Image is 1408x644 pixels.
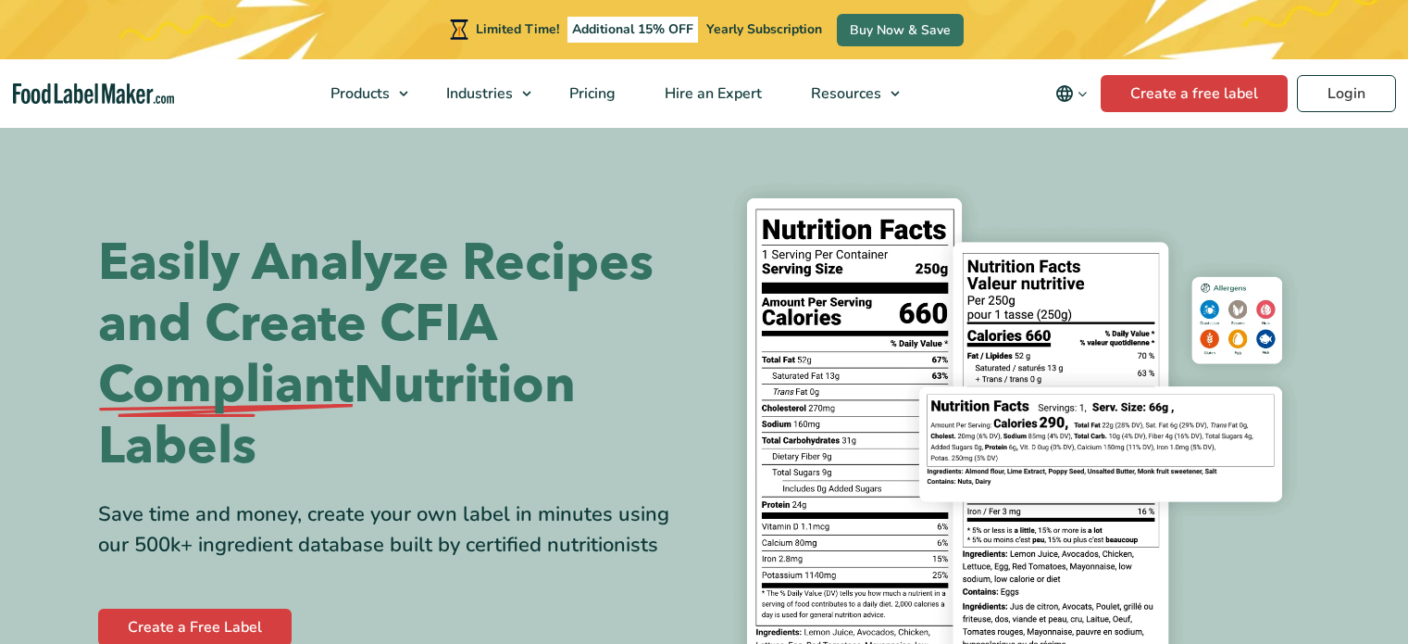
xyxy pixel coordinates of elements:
[1101,75,1288,112] a: Create a free label
[837,14,964,46] a: Buy Now & Save
[706,20,822,38] span: Yearly Subscription
[422,59,541,128] a: Industries
[441,83,515,104] span: Industries
[1042,75,1101,112] button: Change language
[641,59,782,128] a: Hire an Expert
[567,17,698,43] span: Additional 15% OFF
[659,83,764,104] span: Hire an Expert
[98,233,691,477] h1: Easily Analyze Recipes and Create CFIA Nutrition Labels
[805,83,883,104] span: Resources
[564,83,617,104] span: Pricing
[545,59,636,128] a: Pricing
[306,59,417,128] a: Products
[787,59,909,128] a: Resources
[325,83,392,104] span: Products
[476,20,559,38] span: Limited Time!
[98,355,354,416] span: Compliant
[1297,75,1396,112] a: Login
[98,499,691,561] div: Save time and money, create your own label in minutes using our 500k+ ingredient database built b...
[13,83,174,105] a: Food Label Maker homepage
